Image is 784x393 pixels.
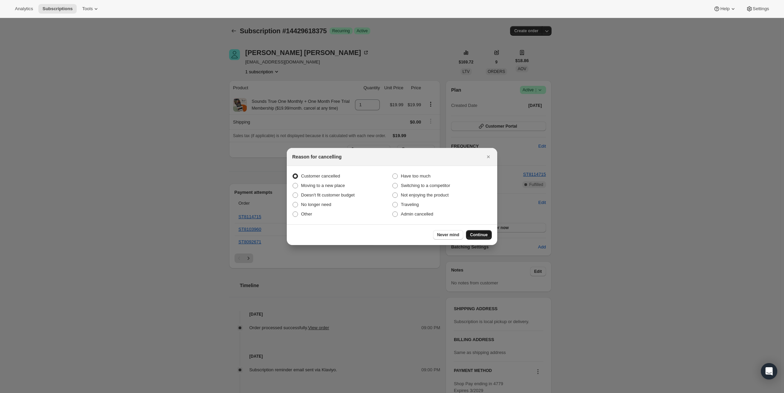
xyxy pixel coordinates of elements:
button: Settings [742,4,773,14]
span: Help [720,6,729,12]
h2: Reason for cancelling [292,153,341,160]
span: Moving to a new place [301,183,345,188]
span: Not enjoying the product [401,192,449,198]
span: Doesn't fit customer budget [301,192,355,198]
span: Other [301,211,312,217]
span: Traveling [401,202,419,207]
span: Never mind [437,232,459,238]
button: Never mind [433,230,463,240]
button: Close [484,152,493,162]
button: Continue [466,230,492,240]
span: Settings [753,6,769,12]
button: Subscriptions [38,4,77,14]
span: Subscriptions [42,6,73,12]
span: Tools [82,6,93,12]
button: Help [709,4,740,14]
span: Admin cancelled [401,211,433,217]
button: Analytics [11,4,37,14]
span: No longer need [301,202,331,207]
span: Analytics [15,6,33,12]
span: Switching to a competitor [401,183,450,188]
span: Have too much [401,173,430,179]
span: Continue [470,232,488,238]
div: Open Intercom Messenger [761,363,777,379]
span: Customer cancelled [301,173,340,179]
button: Tools [78,4,104,14]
